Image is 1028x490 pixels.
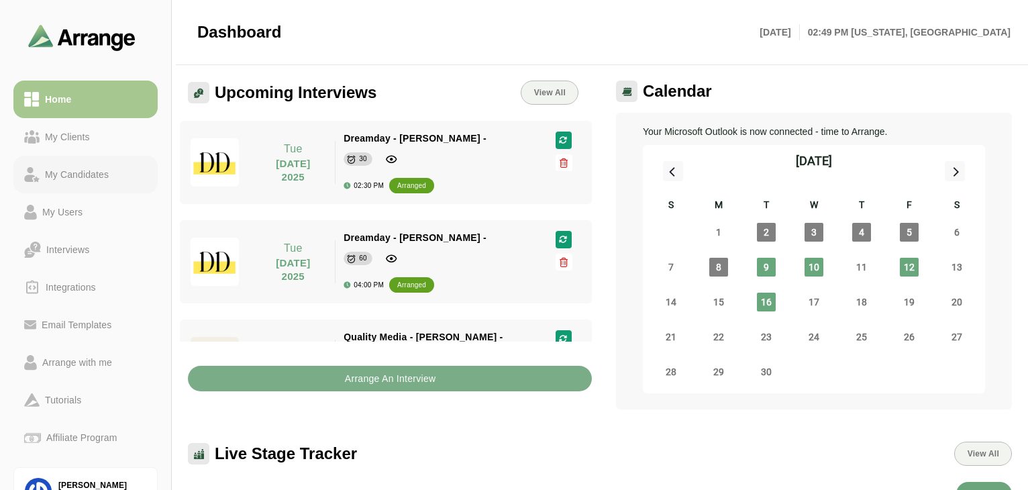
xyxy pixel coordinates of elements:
span: Tuesday, September 9, 2025 [757,258,776,277]
div: S [933,197,981,215]
img: dreamdayla_logo.jpg [191,138,239,187]
a: My Users [13,193,158,231]
span: Sunday, September 14, 2025 [662,293,680,311]
span: Quality Media - [PERSON_NAME] - [344,332,503,342]
div: My Clients [40,129,95,145]
div: Email Templates [36,317,117,333]
a: Arrange with me [13,344,158,381]
span: View All [967,449,999,458]
span: Saturday, September 20, 2025 [947,293,966,311]
img: dreamdayla_logo.jpg [191,238,239,286]
p: [DATE] 2025 [259,256,327,283]
span: Live Stage Tracker [215,444,357,464]
span: Friday, September 19, 2025 [900,293,919,311]
div: [DATE] [796,152,832,170]
span: Wednesday, September 17, 2025 [805,293,823,311]
div: W [790,197,837,215]
span: Monday, September 1, 2025 [709,223,728,242]
span: Thursday, September 25, 2025 [852,328,871,346]
span: Dreamday - [PERSON_NAME] - [344,232,486,243]
p: Tue [259,141,327,157]
div: T [838,197,886,215]
span: Tuesday, September 16, 2025 [757,293,776,311]
div: My Users [37,204,88,220]
div: Tutorials [40,392,87,408]
span: Saturday, September 27, 2025 [947,328,966,346]
a: Email Templates [13,306,158,344]
div: Home [40,91,76,107]
div: S [647,197,695,215]
a: My Clients [13,118,158,156]
a: Home [13,81,158,118]
span: Monday, September 8, 2025 [709,258,728,277]
p: Tue [259,240,327,256]
div: arranged [397,179,426,193]
div: 60 [359,252,367,265]
span: Upcoming Interviews [215,83,376,103]
span: Saturday, September 13, 2025 [947,258,966,277]
b: Arrange An Interview [344,366,436,391]
span: Monday, September 22, 2025 [709,328,728,346]
span: Sunday, September 28, 2025 [662,362,680,381]
button: Arrange An Interview [188,366,592,391]
div: F [886,197,933,215]
span: Sunday, September 7, 2025 [662,258,680,277]
span: View All [533,88,566,97]
div: T [742,197,790,215]
span: Friday, September 5, 2025 [900,223,919,242]
button: View All [954,442,1012,466]
img: arrangeai-name-small-logo.4d2b8aee.svg [28,24,136,50]
span: Thursday, September 11, 2025 [852,258,871,277]
p: Wed [259,340,327,356]
div: arranged [397,279,426,292]
a: Tutorials [13,381,158,419]
div: 04:00 PM [344,281,384,289]
span: Monday, September 15, 2025 [709,293,728,311]
span: Wednesday, September 10, 2025 [805,258,823,277]
div: Integrations [40,279,101,295]
a: View All [521,81,578,105]
span: Friday, September 26, 2025 [900,328,919,346]
span: Dashboard [197,22,281,42]
span: Tuesday, September 23, 2025 [757,328,776,346]
span: Tuesday, September 2, 2025 [757,223,776,242]
span: Wednesday, September 3, 2025 [805,223,823,242]
p: [DATE] [760,24,799,40]
div: 02:30 PM [344,182,384,189]
p: 02:49 PM [US_STATE], [GEOGRAPHIC_DATA] [800,24,1011,40]
span: Tuesday, September 30, 2025 [757,362,776,381]
p: [DATE] 2025 [259,157,327,184]
span: Wednesday, September 24, 2025 [805,328,823,346]
span: Sunday, September 21, 2025 [662,328,680,346]
span: Dreamday - [PERSON_NAME] - [344,133,486,144]
span: Thursday, September 18, 2025 [852,293,871,311]
span: Saturday, September 6, 2025 [947,223,966,242]
span: Monday, September 29, 2025 [709,362,728,381]
div: Arrange with me [37,354,117,371]
img: quality_media_logo.jpg [191,337,239,385]
a: Affiliate Program [13,419,158,456]
a: Integrations [13,268,158,306]
div: Affiliate Program [41,430,122,446]
span: Thursday, September 4, 2025 [852,223,871,242]
a: My Candidates [13,156,158,193]
span: Friday, September 12, 2025 [900,258,919,277]
div: Interviews [41,242,95,258]
div: My Candidates [40,166,114,183]
a: Interviews [13,231,158,268]
div: 30 [359,152,367,166]
p: Your Microsoft Outlook is now connected - time to Arrange. [643,124,985,140]
div: M [695,197,742,215]
span: Calendar [643,81,712,101]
